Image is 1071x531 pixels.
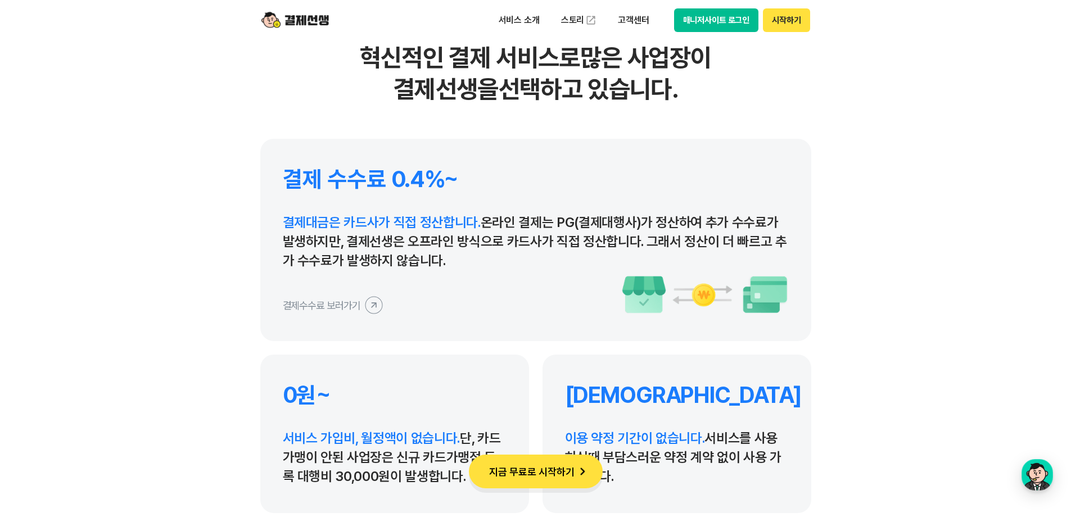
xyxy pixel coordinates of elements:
[610,10,657,30] p: 고객센터
[145,356,216,384] a: 설정
[35,373,42,382] span: 홈
[553,9,605,31] a: 스토리
[565,429,789,486] p: 서비스를 사용하실때 부담스러운 약정 계약 없이 사용 가능합니다.
[103,374,116,383] span: 대화
[674,8,759,32] button: 매니저사이트 로그인
[283,214,481,230] span: 결제대금은 카드사가 직접 정산합니다.
[283,382,507,409] h4: 0원~
[469,455,603,488] button: 지금 무료로 시작하기
[261,10,329,31] img: logo
[575,464,590,479] img: 화살표 아이콘
[283,429,507,486] p: 단, 카드가맹이 안된 사업장은 신규 카드가맹점 등록 대행비 30,000원이 발생합니다.
[283,213,789,270] p: 온라인 결제는 PG(결제대행사)가 정산하여 추가 수수료가 발생하지만, 결제선생은 오프라인 방식으로 카드사가 직접 정산합니다. 그래서 정산이 더 빠르고 추가 수수료가 발생하지 ...
[74,356,145,384] a: 대화
[174,373,187,382] span: 설정
[283,166,789,193] h4: 결제 수수료 0.4%~
[565,382,789,409] h4: [DEMOGRAPHIC_DATA]
[585,15,596,26] img: 외부 도메인 오픈
[283,296,383,314] button: 결제수수료 보러가기
[3,356,74,384] a: 홈
[565,430,705,446] span: 이용 약정 기간이 없습니다.
[260,42,811,105] h2: 혁신적인 결제 서비스로 많은 사업장이 결제선생을 선택하고 있습니다.
[491,10,548,30] p: 서비스 소개
[283,430,460,446] span: 서비스 가입비, 월정액이 없습니다.
[621,275,789,314] img: 수수료 이미지
[763,8,810,32] button: 시작하기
